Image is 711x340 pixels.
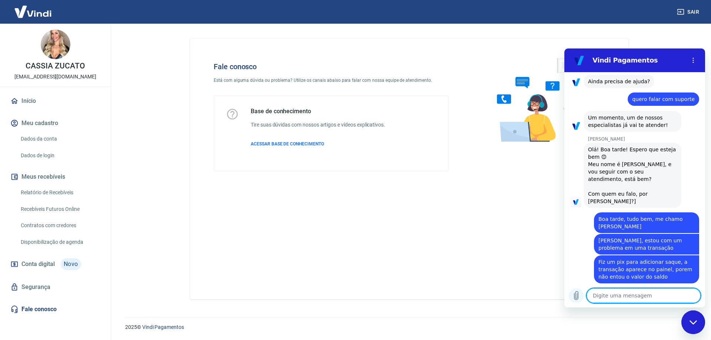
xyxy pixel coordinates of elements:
[142,324,184,330] a: Vindi Pagamentos
[18,235,102,250] a: Disponibilização de agenda
[26,62,85,70] p: CASSIA ZUCATO
[675,5,702,19] button: Sair
[9,279,102,295] a: Segurança
[18,202,102,217] a: Recebíveis Futuros Online
[9,301,102,317] a: Fale conosco
[9,169,102,185] button: Meus recebíveis
[9,93,102,109] a: Início
[482,50,595,149] img: Fale conosco
[9,115,102,131] button: Meu cadastro
[18,185,102,200] a: Relatório de Recebíveis
[9,0,57,23] img: Vindi
[214,77,448,84] p: Está com alguma dúvida ou problema? Utilize os canais abaixo para falar com nossa equipe de atend...
[61,258,81,270] span: Novo
[14,73,96,81] p: [EMAIL_ADDRESS][DOMAIN_NAME]
[681,310,705,334] iframe: Botão para abrir a janela de mensagens, conversa em andamento
[251,141,324,147] span: ACESSAR BASE DE CONHECIMENTO
[251,108,385,115] h5: Base de conhecimento
[125,323,693,331] p: 2025 ©
[18,148,102,163] a: Dados de login
[21,259,55,269] span: Conta digital
[214,62,448,71] h4: Fale conosco
[18,218,102,233] a: Contratos com credores
[18,131,102,147] a: Dados da conta
[41,30,70,59] img: 14868c61-c1c8-43f9-b5f5-91babc737b98.jpeg
[9,255,102,273] a: Conta digitalNovo
[251,141,385,147] a: ACESSAR BASE DE CONHECIMENTO
[564,48,705,307] iframe: Janela de mensagens
[251,121,385,129] h6: Tire suas dúvidas com nossos artigos e vídeos explicativos.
